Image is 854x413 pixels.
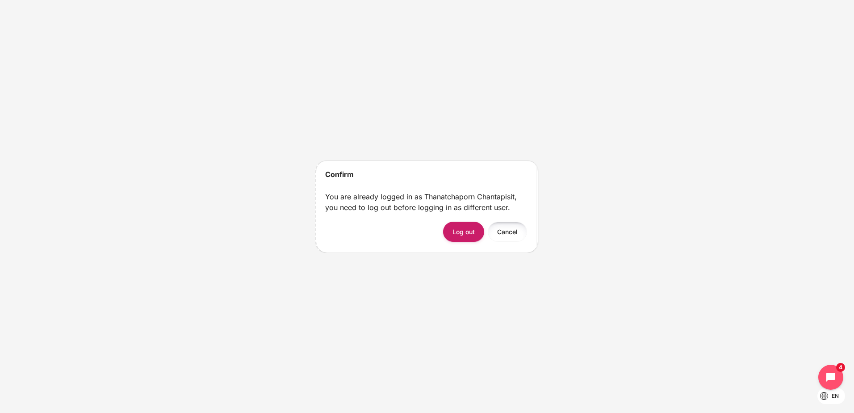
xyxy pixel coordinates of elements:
[443,222,484,242] button: Log out
[817,388,845,404] button: Languages
[832,392,839,400] span: en
[488,222,527,242] button: Cancel
[325,191,529,213] p: You are already logged in as Thanatchaporn Chantapisit, you need to log out before logging in as ...
[325,170,354,179] h4: Confirm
